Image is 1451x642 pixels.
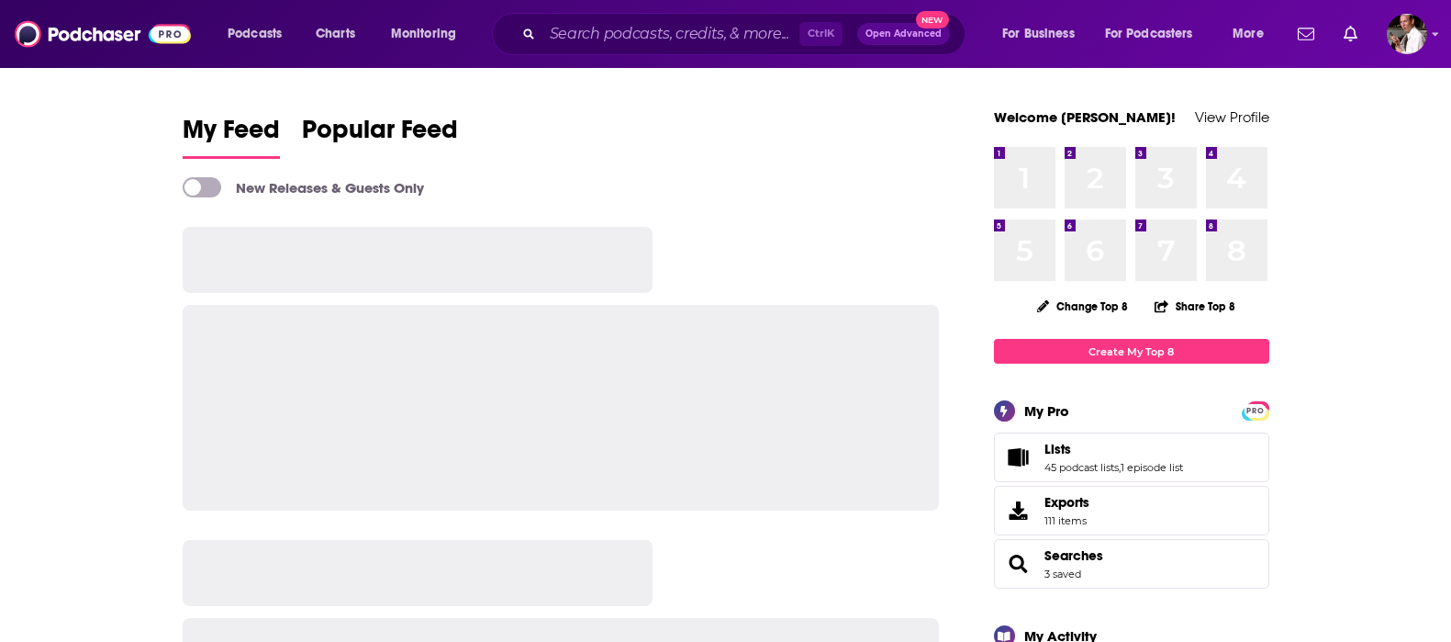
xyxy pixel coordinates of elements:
span: Searches [994,539,1269,589]
span: PRO [1245,404,1267,418]
button: open menu [215,19,306,49]
span: Charts [316,21,355,47]
a: Show notifications dropdown [1336,18,1365,50]
span: More [1233,21,1264,47]
span: Lists [994,433,1269,482]
span: Logged in as Quarto [1387,14,1427,54]
span: Monitoring [391,21,456,47]
a: 3 saved [1044,568,1081,580]
a: Create My Top 8 [994,339,1269,364]
button: open menu [989,19,1098,49]
a: Show notifications dropdown [1290,18,1322,50]
a: Welcome [PERSON_NAME]! [994,108,1176,126]
input: Search podcasts, credits, & more... [542,19,799,49]
a: View Profile [1195,108,1269,126]
span: Exports [1044,494,1089,511]
a: Charts [304,19,366,49]
a: Lists [1000,445,1037,470]
span: Popular Feed [302,114,458,156]
a: Lists [1044,441,1183,457]
div: Search podcasts, credits, & more... [509,13,983,55]
span: Podcasts [228,21,282,47]
a: Exports [994,486,1269,535]
button: Change Top 8 [1026,295,1140,318]
span: Ctrl K [799,22,843,46]
span: For Business [1002,21,1075,47]
span: Open Advanced [865,29,942,39]
span: For Podcasters [1105,21,1193,47]
a: New Releases & Guests Only [183,177,424,197]
span: 111 items [1044,514,1089,527]
a: Searches [1044,547,1103,564]
button: open menu [1093,19,1220,49]
button: Open AdvancedNew [857,23,950,45]
a: 45 podcast lists [1044,461,1119,474]
img: Podchaser - Follow, Share and Rate Podcasts [15,17,191,51]
button: Share Top 8 [1154,288,1236,324]
img: User Profile [1387,14,1427,54]
span: Lists [1044,441,1071,457]
a: Searches [1000,551,1037,577]
span: , [1119,461,1121,474]
a: 1 episode list [1121,461,1183,474]
a: Popular Feed [302,114,458,159]
div: My Pro [1024,402,1069,420]
span: New [916,11,949,28]
span: Exports [1000,498,1037,524]
button: open menu [1220,19,1287,49]
a: My Feed [183,114,280,159]
span: My Feed [183,114,280,156]
button: open menu [378,19,480,49]
button: Show profile menu [1387,14,1427,54]
a: PRO [1245,403,1267,417]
